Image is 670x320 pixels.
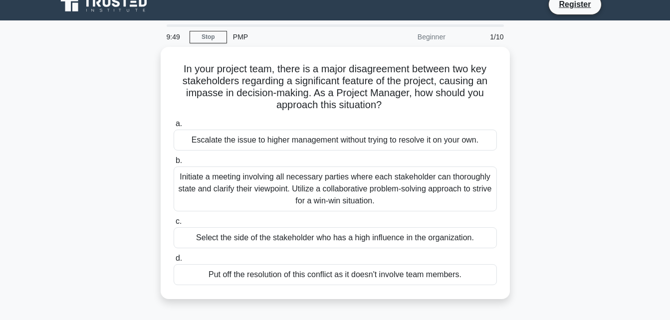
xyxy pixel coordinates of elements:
div: 1/10 [451,27,510,47]
div: Select the side of the stakeholder who has a high influence in the organization. [174,227,497,248]
h5: In your project team, there is a major disagreement between two key stakeholders regarding a sign... [173,63,498,112]
span: a. [176,119,182,128]
span: d. [176,254,182,262]
div: Initiate a meeting involving all necessary parties where each stakeholder can thoroughly state an... [174,166,497,211]
span: b. [176,156,182,164]
div: PMP [227,27,364,47]
span: c. [176,217,182,225]
div: Escalate the issue to higher management without trying to resolve it on your own. [174,130,497,151]
div: Beginner [364,27,451,47]
div: 9:49 [161,27,190,47]
div: Put off the resolution of this conflict as it doesn't involve team members. [174,264,497,285]
a: Stop [190,31,227,43]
